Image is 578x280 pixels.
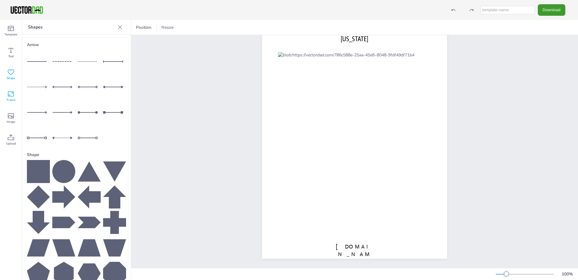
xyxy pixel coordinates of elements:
div: Shape [27,149,126,160]
span: [DOMAIN_NAME] [336,243,373,265]
span: Text [8,54,14,59]
div: Arrow [27,39,126,50]
p: Shapes [28,20,115,35]
span: [US_STATE] [341,35,368,43]
span: Template [5,32,17,37]
span: Position [135,25,153,30]
button: Resize [159,23,176,32]
input: template name [481,6,535,14]
button: Download [538,4,565,15]
img: VectorDad-1.png [10,5,44,15]
span: Frame [7,98,15,102]
span: Image [7,119,15,124]
div: 100 % [560,271,574,277]
span: Upload [6,141,16,146]
span: Shape [7,76,15,81]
